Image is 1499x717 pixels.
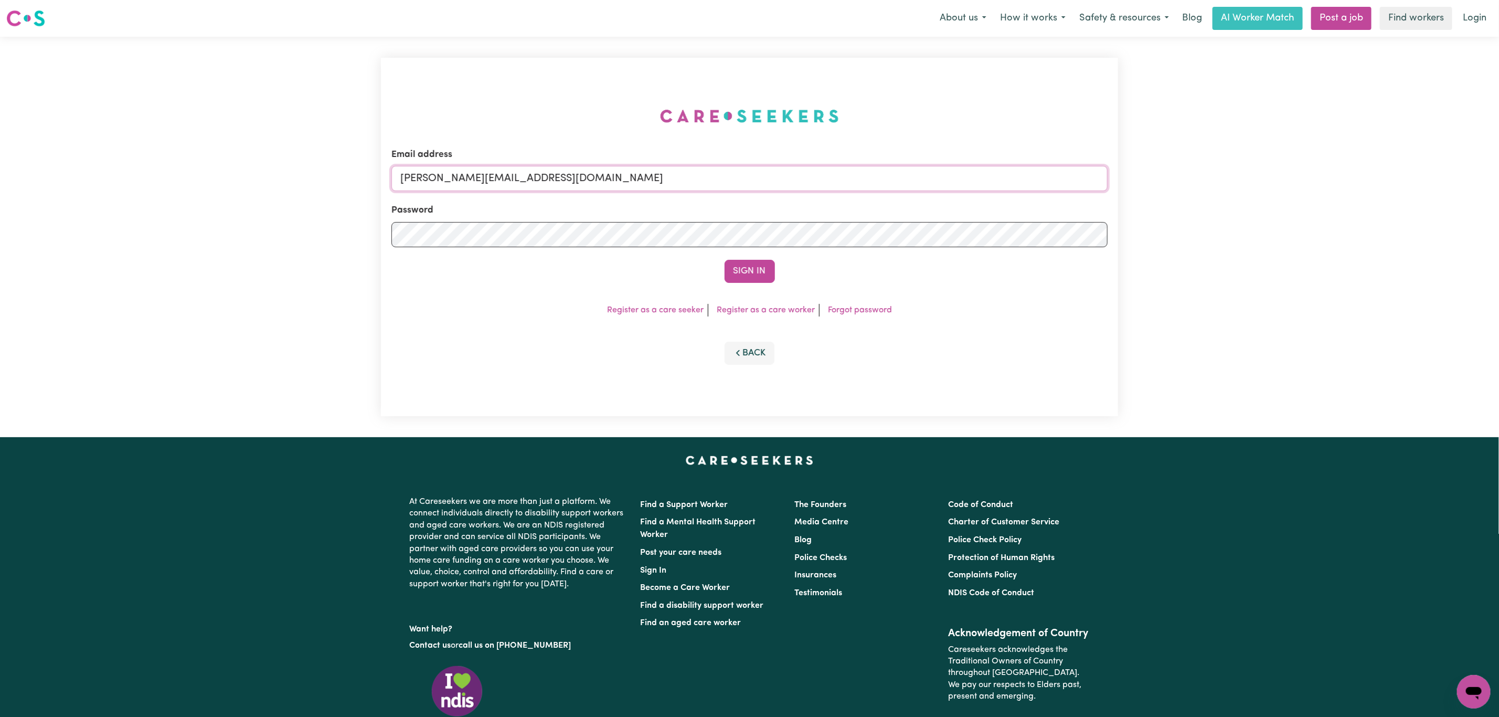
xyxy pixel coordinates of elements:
[410,636,628,656] p: or
[725,342,775,365] button: Back
[948,501,1013,509] a: Code of Conduct
[459,641,571,650] a: call us on [PHONE_NUMBER]
[686,456,813,465] a: Careseekers home page
[6,9,45,28] img: Careseekers logo
[794,554,847,562] a: Police Checks
[948,536,1022,544] a: Police Check Policy
[641,619,741,627] a: Find an aged care worker
[641,501,728,509] a: Find a Support Worker
[410,641,451,650] a: Contact us
[794,501,846,509] a: The Founders
[410,619,628,635] p: Want help?
[6,6,45,30] a: Careseekers logo
[948,571,1017,579] a: Complaints Policy
[641,518,756,539] a: Find a Mental Health Support Worker
[948,554,1055,562] a: Protection of Human Rights
[948,640,1089,707] p: Careseekers acknowledges the Traditional Owners of Country throughout [GEOGRAPHIC_DATA]. We pay o...
[1213,7,1303,30] a: AI Worker Match
[948,627,1089,640] h2: Acknowledgement of Country
[794,536,812,544] a: Blog
[641,566,667,575] a: Sign In
[794,518,848,526] a: Media Centre
[1176,7,1208,30] a: Blog
[391,166,1108,191] input: Email address
[1311,7,1372,30] a: Post a job
[641,549,722,557] a: Post your care needs
[993,7,1072,29] button: How it works
[1457,7,1493,30] a: Login
[391,204,433,217] label: Password
[794,571,836,579] a: Insurances
[1072,7,1176,29] button: Safety & resources
[391,148,452,162] label: Email address
[641,584,730,592] a: Become a Care Worker
[948,589,1034,597] a: NDIS Code of Conduct
[948,518,1059,526] a: Charter of Customer Service
[607,306,704,314] a: Register as a care seeker
[641,602,764,610] a: Find a disability support worker
[725,260,775,283] button: Sign In
[717,306,815,314] a: Register as a care worker
[1380,7,1452,30] a: Find workers
[828,306,892,314] a: Forgot password
[410,492,628,594] p: At Careseekers we are more than just a platform. We connect individuals directly to disability su...
[933,7,993,29] button: About us
[794,589,842,597] a: Testimonials
[1457,675,1491,709] iframe: Button to launch messaging window, conversation in progress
